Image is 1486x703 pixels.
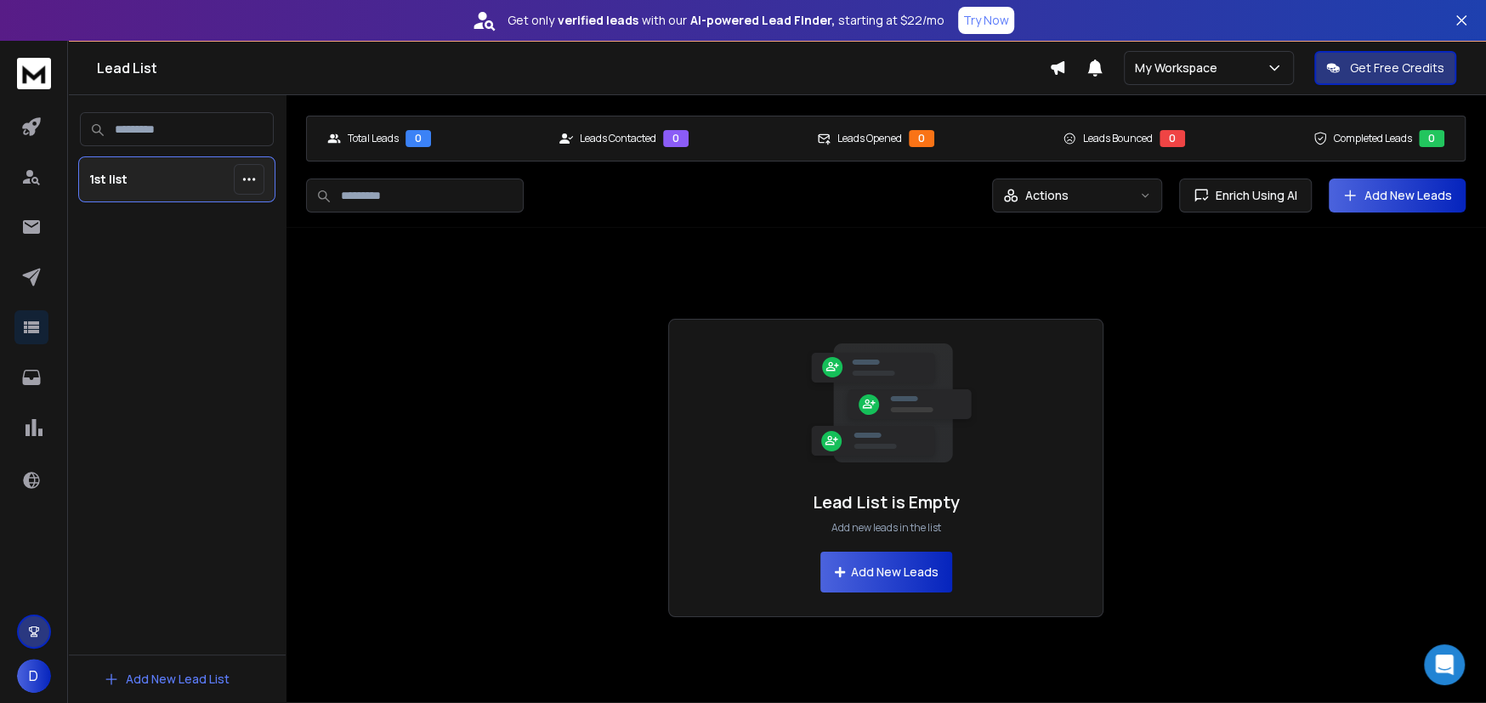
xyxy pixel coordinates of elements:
[406,130,431,147] div: 0
[813,490,960,514] h1: Lead List is Empty
[1350,60,1444,77] p: Get Free Credits
[1314,51,1456,85] button: Get Free Credits
[1025,187,1069,204] p: Actions
[831,521,941,535] p: Add new leads in the list
[1334,132,1412,145] p: Completed Leads
[1419,130,1444,147] div: 0
[558,12,638,29] strong: verified leads
[89,171,128,188] p: 1st list
[580,132,656,145] p: Leads Contacted
[1179,179,1312,213] button: Enrich Using AI
[1424,644,1465,685] div: Open Intercom Messenger
[17,659,51,693] button: D
[1209,187,1297,204] span: Enrich Using AI
[690,12,835,29] strong: AI-powered Lead Finder,
[348,132,399,145] p: Total Leads
[90,662,243,696] button: Add New Lead List
[958,7,1014,34] button: Try Now
[1083,132,1153,145] p: Leads Bounced
[909,130,934,147] div: 0
[820,552,952,592] button: Add New Leads
[1329,179,1466,213] button: Add New Leads
[1160,130,1185,147] div: 0
[663,130,689,147] div: 0
[1342,187,1452,204] a: Add New Leads
[508,12,944,29] p: Get only with our starting at $22/mo
[963,12,1009,29] p: Try Now
[1135,60,1224,77] p: My Workspace
[97,58,1049,78] h1: Lead List
[17,58,51,89] img: logo
[837,132,902,145] p: Leads Opened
